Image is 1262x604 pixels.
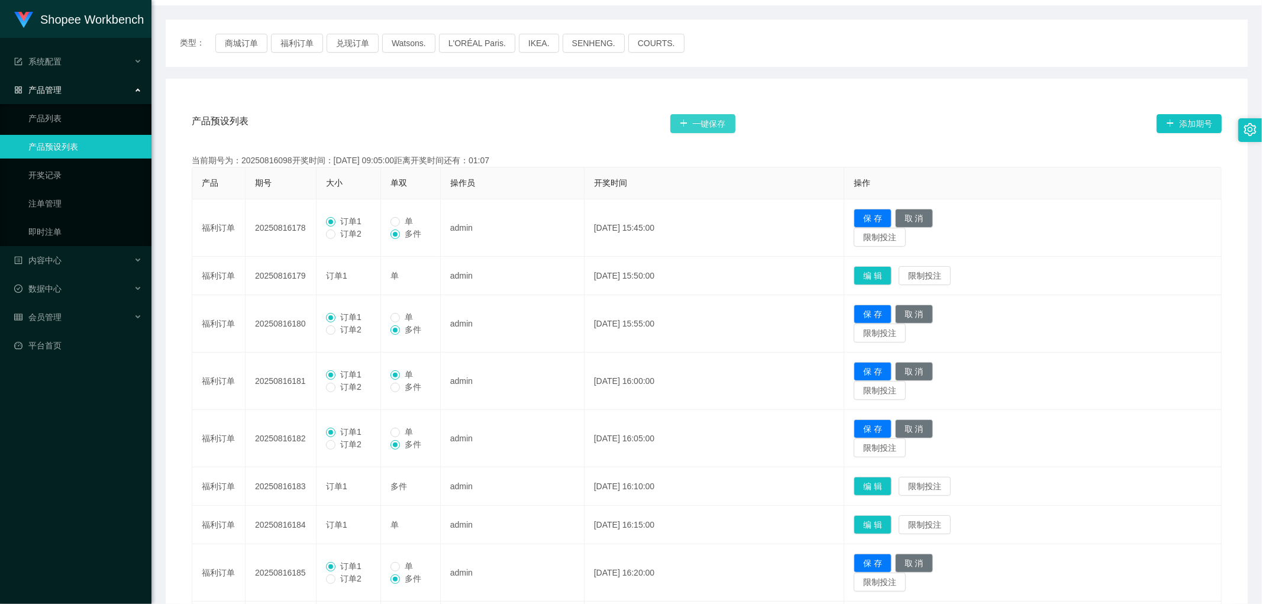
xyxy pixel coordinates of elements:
[335,561,366,571] span: 订单1
[585,544,844,602] td: [DATE] 16:20:00
[854,228,906,247] button: 限制投注
[246,506,317,544] td: 20250816184
[246,410,317,467] td: 20250816182
[335,382,366,392] span: 订单2
[271,34,323,53] button: 福利订单
[563,34,625,53] button: SENHENG.
[326,482,347,491] span: 订单1
[400,440,426,449] span: 多件
[441,410,585,467] td: admin
[854,515,892,534] button: 编 辑
[895,362,933,381] button: 取 消
[326,178,343,188] span: 大小
[14,57,22,66] i: 图标: form
[14,334,142,357] a: 图标: dashboard平台首页
[192,467,246,506] td: 福利订单
[40,1,144,38] h1: Shopee Workbench
[390,271,399,280] span: 单
[854,419,892,438] button: 保 存
[246,353,317,410] td: 20250816181
[854,362,892,381] button: 保 存
[335,229,366,238] span: 订单2
[246,467,317,506] td: 20250816183
[335,217,366,226] span: 订单1
[390,178,407,188] span: 单双
[246,257,317,295] td: 20250816179
[400,229,426,238] span: 多件
[670,114,735,133] button: 图标: plus一键保存
[441,295,585,353] td: admin
[192,114,248,133] span: 产品预设列表
[854,477,892,496] button: 编 辑
[255,178,272,188] span: 期号
[335,312,366,322] span: 订单1
[202,178,218,188] span: 产品
[14,86,22,94] i: 图标: appstore-o
[14,256,22,264] i: 图标: profile
[14,14,144,24] a: Shopee Workbench
[585,467,844,506] td: [DATE] 16:10:00
[585,353,844,410] td: [DATE] 16:00:00
[895,305,933,324] button: 取 消
[215,34,267,53] button: 商城订单
[1244,123,1257,136] i: 图标: setting
[899,515,951,534] button: 限制投注
[854,266,892,285] button: 编 辑
[335,440,366,449] span: 订单2
[585,257,844,295] td: [DATE] 15:50:00
[192,154,1222,167] div: 当前期号为：20250816098开奖时间：[DATE] 09:05:00距离开奖时间还有：01:07
[335,370,366,379] span: 订单1
[326,271,347,280] span: 订单1
[895,554,933,573] button: 取 消
[14,313,22,321] i: 图标: table
[14,312,62,322] span: 会员管理
[854,573,906,592] button: 限制投注
[585,410,844,467] td: [DATE] 16:05:00
[400,574,426,583] span: 多件
[382,34,435,53] button: Watsons.
[400,325,426,334] span: 多件
[585,199,844,257] td: [DATE] 15:45:00
[28,220,142,244] a: 即时注单
[14,85,62,95] span: 产品管理
[192,410,246,467] td: 福利订单
[854,381,906,400] button: 限制投注
[390,520,399,529] span: 单
[441,199,585,257] td: admin
[594,178,627,188] span: 开奖时间
[895,419,933,438] button: 取 消
[192,257,246,295] td: 福利订单
[854,554,892,573] button: 保 存
[519,34,559,53] button: IKEA.
[441,353,585,410] td: admin
[14,285,22,293] i: 图标: check-circle-o
[192,353,246,410] td: 福利订单
[192,295,246,353] td: 福利订单
[441,544,585,602] td: admin
[180,34,215,53] span: 类型：
[400,312,418,322] span: 单
[246,295,317,353] td: 20250816180
[441,506,585,544] td: admin
[400,561,418,571] span: 单
[441,257,585,295] td: admin
[585,506,844,544] td: [DATE] 16:15:00
[854,324,906,343] button: 限制投注
[400,382,426,392] span: 多件
[327,34,379,53] button: 兑现订单
[441,467,585,506] td: admin
[28,163,142,187] a: 开奖记录
[854,438,906,457] button: 限制投注
[390,482,407,491] span: 多件
[854,209,892,228] button: 保 存
[854,178,870,188] span: 操作
[450,178,475,188] span: 操作员
[854,305,892,324] button: 保 存
[400,427,418,437] span: 单
[899,266,951,285] button: 限制投注
[335,574,366,583] span: 订单2
[28,106,142,130] a: 产品列表
[400,370,418,379] span: 单
[400,217,418,226] span: 单
[628,34,685,53] button: COURTS.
